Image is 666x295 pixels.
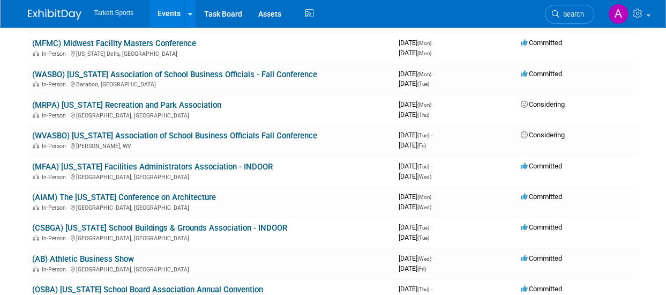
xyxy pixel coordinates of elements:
[417,266,426,272] span: (Fri)
[417,71,431,77] span: (Mon)
[545,5,594,24] a: Search
[28,9,81,20] img: ExhibitDay
[417,50,431,56] span: (Mon)
[417,256,431,262] span: (Wed)
[521,223,562,231] span: Committed
[33,112,39,117] img: In-Person Event
[42,143,69,150] span: In-Person
[399,193,435,201] span: [DATE]
[94,9,133,17] span: Tarkett Sports
[399,70,435,78] span: [DATE]
[399,233,429,241] span: [DATE]
[399,141,426,149] span: [DATE]
[521,100,565,108] span: Considering
[32,162,273,172] a: (MFAA) [US_STATE] Facilities Administrators Association - INDOOR
[42,235,69,242] span: In-Person
[42,112,69,119] span: In-Person
[42,204,69,211] span: In-Person
[417,286,429,292] span: (Thu)
[417,143,426,149] span: (Fri)
[32,233,390,242] div: [GEOGRAPHIC_DATA], [GEOGRAPHIC_DATA]
[42,174,69,181] span: In-Person
[32,39,196,48] a: (MFMC) Midwest Facility Masters Conference
[32,131,317,141] a: (WVASBO) [US_STATE] Association of School Business Officials Fall Conference
[32,254,134,264] a: (AB) Athletic Business Show
[32,203,390,211] div: [GEOGRAPHIC_DATA], [GEOGRAPHIC_DATA]
[417,132,429,138] span: (Tue)
[399,100,435,108] span: [DATE]
[33,50,39,56] img: In-Person Event
[417,112,429,118] span: (Thu)
[399,162,432,170] span: [DATE]
[431,131,432,139] span: -
[399,172,431,180] span: [DATE]
[417,81,429,87] span: (Tue)
[399,254,435,262] span: [DATE]
[399,264,426,272] span: [DATE]
[42,266,69,273] span: In-Person
[433,254,435,262] span: -
[32,172,390,181] div: [GEOGRAPHIC_DATA], [GEOGRAPHIC_DATA]
[417,174,431,180] span: (Wed)
[42,50,69,57] span: In-Person
[33,143,39,148] img: In-Person Event
[433,100,435,108] span: -
[399,79,429,87] span: [DATE]
[399,49,431,57] span: [DATE]
[417,102,431,108] span: (Mon)
[399,131,432,139] span: [DATE]
[431,285,432,293] span: -
[42,81,69,88] span: In-Person
[433,193,435,201] span: -
[32,264,390,273] div: [GEOGRAPHIC_DATA], [GEOGRAPHIC_DATA]
[399,223,432,231] span: [DATE]
[521,39,562,47] span: Committed
[399,110,429,119] span: [DATE]
[417,194,431,200] span: (Mon)
[32,100,221,110] a: (MRPA) [US_STATE] Recreation and Park Association
[417,235,429,241] span: (Tue)
[33,266,39,271] img: In-Person Event
[559,10,584,18] span: Search
[521,162,562,170] span: Committed
[32,70,317,79] a: (WASBO) [US_STATE] Association of School Business Officials - Fall Conference
[33,81,39,86] img: In-Person Event
[32,223,287,233] a: (CSBGA) [US_STATE] School Buildings & Grounds Association - INDOOR
[521,193,562,201] span: Committed
[608,4,628,24] img: Adam Winnicky
[32,110,390,119] div: [GEOGRAPHIC_DATA], [GEOGRAPHIC_DATA]
[521,285,562,293] span: Committed
[431,162,432,170] span: -
[417,40,431,46] span: (Mon)
[33,204,39,210] img: In-Person Event
[433,39,435,47] span: -
[521,254,562,262] span: Committed
[32,79,390,88] div: Baraboo, [GEOGRAPHIC_DATA]
[33,235,39,240] img: In-Person Event
[32,193,216,202] a: (AIAM) The [US_STATE] Conference on Architecture
[521,131,565,139] span: Considering
[521,70,562,78] span: Committed
[33,174,39,179] img: In-Person Event
[399,203,431,211] span: [DATE]
[32,285,263,294] a: (OSBA) [US_STATE] School Board Association Annual Convention
[32,141,390,150] div: [PERSON_NAME], WV
[417,164,429,169] span: (Tue)
[433,70,435,78] span: -
[32,49,390,57] div: [US_STATE] Dells, [GEOGRAPHIC_DATA]
[431,223,432,231] span: -
[399,39,435,47] span: [DATE]
[417,225,429,231] span: (Tue)
[417,204,431,210] span: (Wed)
[399,285,432,293] span: [DATE]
